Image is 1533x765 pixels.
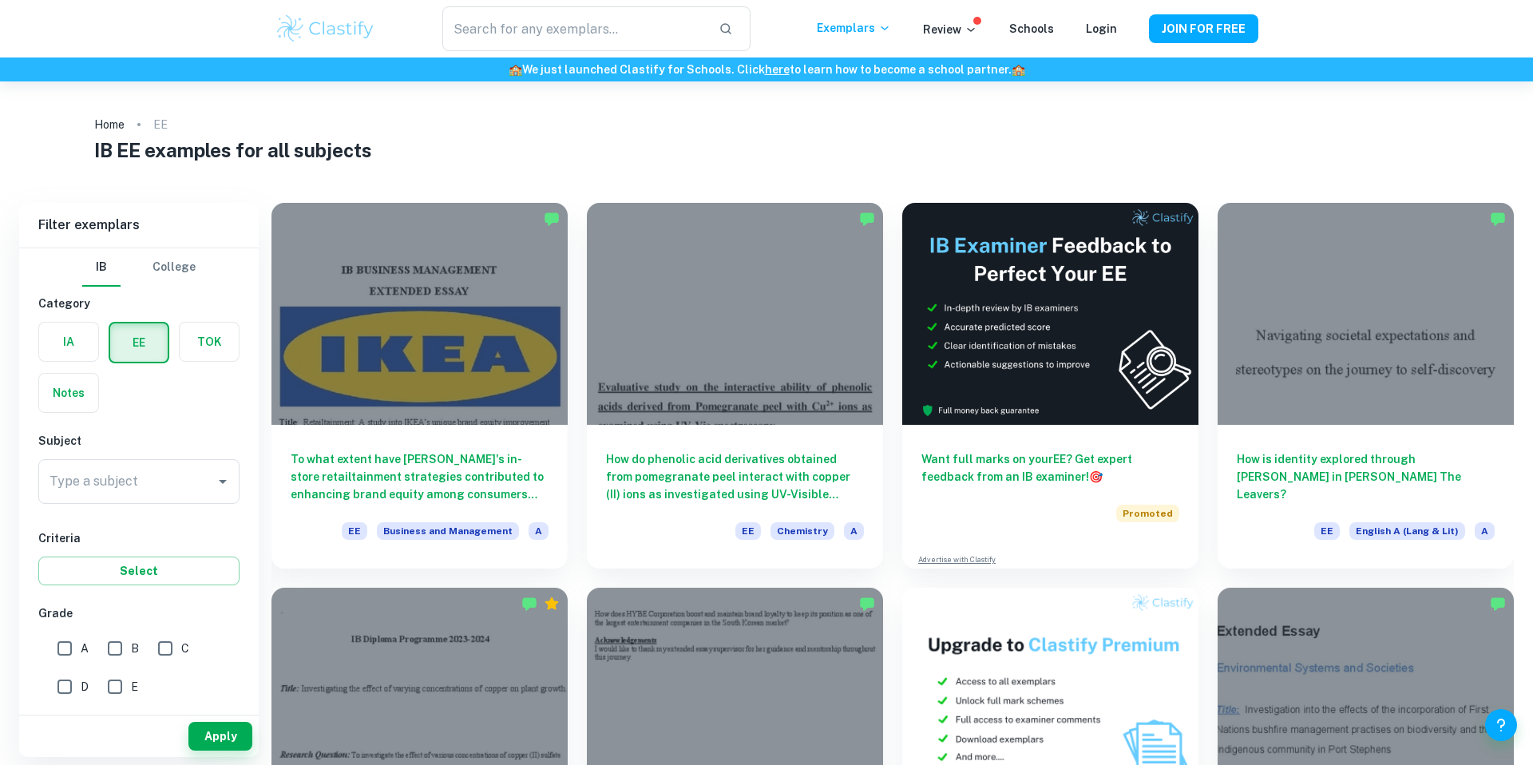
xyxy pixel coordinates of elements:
[765,63,790,76] a: here
[38,432,240,450] h6: Subject
[1314,522,1340,540] span: EE
[1237,450,1495,503] h6: How is identity explored through [PERSON_NAME] in [PERSON_NAME] The Leavers?
[1490,211,1506,227] img: Marked
[377,522,519,540] span: Business and Management
[81,678,89,696] span: D
[1009,22,1054,35] a: Schools
[1116,505,1179,522] span: Promoted
[153,116,168,133] p: EE
[38,557,240,585] button: Select
[131,678,138,696] span: E
[188,722,252,751] button: Apply
[110,323,168,362] button: EE
[442,6,706,51] input: Search for any exemplars...
[94,136,1440,164] h1: IB EE examples for all subjects
[3,61,1530,78] h6: We just launched Clastify for Schools. Click to learn how to become a school partner.
[1086,22,1117,35] a: Login
[587,203,883,569] a: How do phenolic acid derivatives obtained from pomegranate peel interact with copper (II) ions as...
[38,295,240,312] h6: Category
[291,450,549,503] h6: To what extent have [PERSON_NAME]'s in-store retailtainment strategies contributed to enhancing b...
[180,323,239,361] button: TOK
[39,374,98,412] button: Notes
[902,203,1198,569] a: Want full marks on yourEE? Get expert feedback from an IB examiner!PromotedAdvertise with Clastify
[529,522,549,540] span: A
[94,113,125,136] a: Home
[521,596,537,612] img: Marked
[509,63,522,76] span: 🏫
[38,604,240,622] h6: Grade
[1218,203,1514,569] a: How is identity explored through [PERSON_NAME] in [PERSON_NAME] The Leavers?EEEnglish A (Lang & L...
[606,450,864,503] h6: How do phenolic acid derivatives obtained from pomegranate peel interact with copper (II) ions as...
[1012,63,1025,76] span: 🏫
[1485,709,1517,741] button: Help and Feedback
[212,470,234,493] button: Open
[153,248,196,287] button: College
[1490,596,1506,612] img: Marked
[81,640,89,657] span: A
[817,19,891,37] p: Exemplars
[1349,522,1465,540] span: English A (Lang & Lit)
[918,554,996,565] a: Advertise with Clastify
[844,522,864,540] span: A
[131,640,139,657] span: B
[1149,14,1258,43] button: JOIN FOR FREE
[921,450,1179,486] h6: Want full marks on your EE ? Get expert feedback from an IB examiner!
[39,323,98,361] button: IA
[923,21,977,38] p: Review
[770,522,834,540] span: Chemistry
[275,13,376,45] img: Clastify logo
[19,203,259,248] h6: Filter exemplars
[82,248,196,287] div: Filter type choice
[82,248,121,287] button: IB
[902,203,1198,425] img: Thumbnail
[271,203,568,569] a: To what extent have [PERSON_NAME]'s in-store retailtainment strategies contributed to enhancing b...
[1475,522,1495,540] span: A
[544,596,560,612] div: Premium
[38,529,240,547] h6: Criteria
[342,522,367,540] span: EE
[735,522,761,540] span: EE
[1089,470,1103,483] span: 🎯
[181,640,189,657] span: C
[544,211,560,227] img: Marked
[859,596,875,612] img: Marked
[859,211,875,227] img: Marked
